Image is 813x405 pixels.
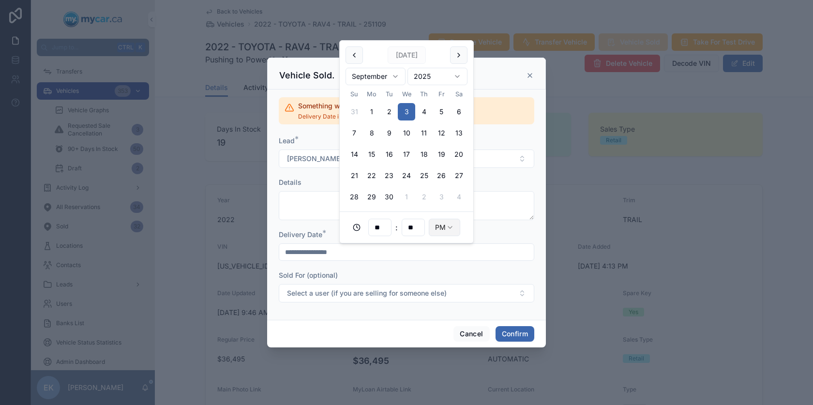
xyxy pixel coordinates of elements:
button: Friday, September 19th, 2025 [433,146,450,163]
button: Wednesday, September 17th, 2025 [398,146,415,163]
button: Tuesday, September 16th, 2025 [380,146,398,163]
button: Wednesday, September 24th, 2025 [398,167,415,184]
button: Thursday, September 11th, 2025 [415,124,433,142]
button: Monday, September 29th, 2025 [363,188,380,206]
button: Tuesday, September 30th, 2025 [380,188,398,206]
button: Wednesday, September 10th, 2025 [398,124,415,142]
table: September 2025 [346,89,467,206]
button: Saturday, September 27th, 2025 [450,167,467,184]
span: Details [279,178,301,186]
button: Confirm [496,326,534,342]
button: Monday, September 22nd, 2025 [363,167,380,184]
span: Select a user (if you are selling for someone else) [287,288,447,298]
button: Thursday, September 25th, 2025 [415,167,433,184]
button: Friday, September 5th, 2025 [433,103,450,120]
button: Sunday, September 14th, 2025 [346,146,363,163]
button: Sunday, August 31st, 2025 [346,103,363,120]
span: Sold For (optional) [279,271,338,279]
span: Delivery Date [279,230,322,239]
button: Sunday, September 28th, 2025 [346,188,363,206]
button: Select Button [279,284,534,302]
h3: Vehicle Sold. [279,70,334,81]
th: Wednesday [398,89,415,99]
th: Thursday [415,89,433,99]
th: Friday [433,89,450,99]
button: Saturday, September 20th, 2025 [450,146,467,163]
button: Monday, September 15th, 2025 [363,146,380,163]
button: Saturday, October 4th, 2025 [450,188,467,206]
button: Tuesday, September 9th, 2025 [380,124,398,142]
button: Cancel [453,326,489,342]
span: Lead [279,136,295,145]
button: Sunday, September 7th, 2025 [346,124,363,142]
button: Friday, October 3rd, 2025 [433,188,450,206]
h2: Something went wrong submitting the form [298,101,438,111]
th: Saturday [450,89,467,99]
button: Sunday, September 21st, 2025 [346,167,363,184]
div: : [346,218,467,237]
button: Thursday, September 4th, 2025 [415,103,433,120]
button: Today, Wednesday, September 3rd, 2025, selected [398,103,415,120]
button: Tuesday, September 23rd, 2025 [380,167,398,184]
button: Monday, September 1st, 2025 [363,103,380,120]
button: Saturday, September 6th, 2025 [450,103,467,120]
span: [PERSON_NAME] [[EMAIL_ADDRESS][DOMAIN_NAME]] [287,154,466,164]
span: Delivery Date is required [298,113,438,120]
th: Tuesday [380,89,398,99]
button: Thursday, September 18th, 2025 [415,146,433,163]
button: Saturday, September 13th, 2025 [450,124,467,142]
button: Friday, September 12th, 2025 [433,124,450,142]
button: Select Button [279,150,534,168]
th: Monday [363,89,380,99]
button: Wednesday, October 1st, 2025 [398,188,415,206]
button: Thursday, October 2nd, 2025 [415,188,433,206]
button: Friday, September 26th, 2025 [433,167,450,184]
button: Monday, September 8th, 2025 [363,124,380,142]
th: Sunday [346,89,363,99]
button: Tuesday, September 2nd, 2025 [380,103,398,120]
